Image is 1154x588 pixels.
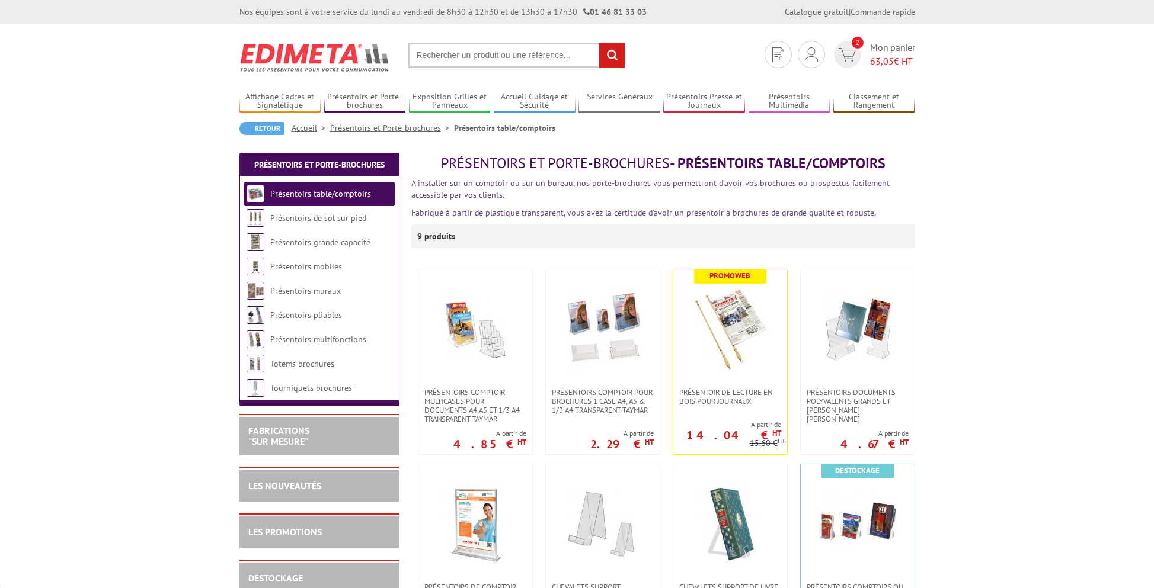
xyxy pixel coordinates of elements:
a: Présentoirs et Porte-brochures [324,92,406,111]
span: PRÉSENTOIRS COMPTOIR POUR BROCHURES 1 CASE A4, A5 & 1/3 A4 TRANSPARENT taymar [552,388,654,415]
img: PRÉSENTOIRS COMPTOIR POUR BROCHURES 1 CASE A4, A5 & 1/3 A4 TRANSPARENT taymar [561,287,644,370]
sup: HT [900,437,909,447]
a: Exposition Grilles et Panneaux [409,92,491,111]
img: devis rapide [805,47,818,62]
sup: HT [778,436,785,445]
img: Présentoir de lecture en bois pour journaux [689,287,772,370]
img: Tourniquets brochures [247,379,264,397]
a: Présentoirs comptoir multicases POUR DOCUMENTS A4,A5 ET 1/3 A4 TRANSPARENT TAYMAR [418,388,532,423]
a: Présentoir de lecture en bois pour journaux [673,388,787,406]
div: Nos équipes sont à votre service du lundi au vendredi de 8h30 à 12h30 et de 13h30 à 17h30 [239,6,647,18]
div: | [785,6,915,18]
span: A partir de [590,429,654,438]
img: Présentoirs comptoirs ou muraux 1 case Transparents [816,482,899,565]
img: Présentoirs Documents Polyvalents Grands et Petits Modèles [816,287,899,370]
span: Présentoirs Documents Polyvalents Grands et [PERSON_NAME] [PERSON_NAME] [807,388,909,423]
b: Promoweb [709,271,750,281]
font: Fabriqué à partir de plastique transparent, vous avez la certitude d’avoir un présentoir à brochu... [411,207,876,218]
img: Présentoirs pliables [247,306,264,324]
sup: HT [517,437,526,447]
a: PRÉSENTOIRS COMPTOIR POUR BROCHURES 1 CASE A4, A5 & 1/3 A4 TRANSPARENT taymar [546,388,660,415]
img: Totems brochures [247,355,264,372]
span: 2 [852,37,864,49]
img: Présentoirs de sol sur pied [247,209,264,227]
a: Services Généraux [578,92,660,111]
img: CHEVALETS SUPPORT DE LIVRE, ÉPAISSEUR RÉGLABLE À POSER [689,482,772,565]
img: Présentoirs muraux [247,282,264,300]
span: Présentoirs et Porte-brochures [441,154,670,172]
p: 9 produits [417,224,462,248]
img: devis rapide [839,48,856,62]
a: Accueil Guidage et Sécurité [494,92,576,111]
a: Commande rapide [851,7,915,17]
a: LES PROMOTIONS [248,526,322,538]
b: Destockage [835,465,880,475]
strong: 01 46 81 33 03 [583,7,647,17]
span: A partir de [673,420,781,429]
a: Présentoirs et Porte-brochures [330,123,454,133]
a: Présentoirs et Porte-brochures [254,159,385,170]
a: Affichage Cadres et Signalétique [239,92,321,111]
h1: - Présentoirs table/comptoirs [411,156,915,171]
img: CHEVALETS SUPPORT DOCUMENTS À POSER [561,482,644,565]
p: 4.67 € [840,441,909,448]
a: Présentoirs multifonctions [270,334,366,345]
a: Catalogue gratuit [785,7,849,17]
sup: HT [772,428,781,438]
span: € HT [870,54,915,68]
input: Rechercher un produit ou une référence... [408,43,625,68]
a: Totems brochures [270,358,334,369]
a: Présentoirs grande capacité [270,237,370,248]
a: DESTOCKAGE [248,572,303,584]
span: Présentoir de lecture en bois pour journaux [679,388,781,406]
li: Présentoirs table/comptoirs [454,122,555,134]
a: Présentoirs muraux [270,285,341,296]
span: 63,05 [870,55,894,67]
span: Présentoirs comptoir multicases POUR DOCUMENTS A4,A5 ET 1/3 A4 TRANSPARENT TAYMAR [424,388,526,423]
a: Présentoirs Presse et Journaux [663,92,745,111]
img: Présentoirs grande capacité [247,233,264,251]
a: Accueil [292,123,330,133]
a: Présentoirs pliables [270,310,342,320]
a: Présentoirs table/comptoirs [270,188,371,199]
a: Présentoirs de sol sur pied [270,213,366,223]
a: Présentoirs mobiles [270,261,342,272]
p: 4.85 € [453,441,526,448]
span: Mon panier [870,41,915,68]
img: Présentoirs table/comptoirs [247,185,264,203]
span: A partir de [453,429,526,438]
a: Retour [239,122,284,135]
p: 14.04 € [686,432,781,439]
a: devis rapide 2 Mon panier 63,05€ HT [831,41,915,68]
img: Présentoirs multifonctions [247,330,264,348]
img: Edimeta [239,36,391,79]
img: PRÉSENTOIRS DE COMPTOIR DOUBLE FACE FORMATS A4,A5,A6 TRANSPARENT [434,482,517,565]
img: devis rapide [772,47,784,62]
a: Classement et Rangement [833,92,915,111]
font: A installer sur un comptoir ou sur un bureau, nos porte-brochures vous permettront d’avoir vos br... [411,178,890,200]
a: LES NOUVEAUTÉS [248,480,321,491]
a: Présentoirs Multimédia [749,92,830,111]
span: A partir de [840,429,909,438]
a: Présentoirs Documents Polyvalents Grands et [PERSON_NAME] [PERSON_NAME] [801,388,915,423]
input: rechercher [599,43,625,68]
a: FABRICATIONS"Sur Mesure" [248,425,309,447]
p: 15.60 € [750,439,785,448]
img: Présentoirs comptoir multicases POUR DOCUMENTS A4,A5 ET 1/3 A4 TRANSPARENT TAYMAR [434,287,517,370]
img: Présentoirs mobiles [247,258,264,275]
p: 2.29 € [590,441,654,448]
sup: HT [645,437,654,447]
a: Tourniquets brochures [270,383,352,393]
